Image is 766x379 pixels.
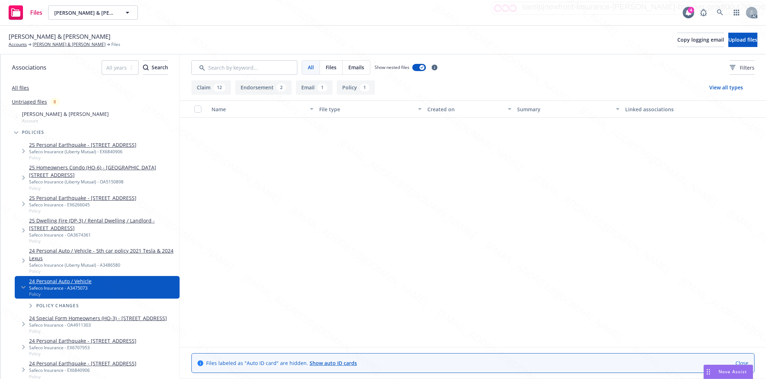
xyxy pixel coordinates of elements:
[719,369,747,375] span: Nova Assist
[517,106,611,113] div: Summary
[209,100,316,118] button: Name
[29,185,177,191] span: Policy
[696,5,711,20] a: Report a Bug
[213,84,226,92] div: 12
[277,84,286,92] div: 2
[29,164,177,179] a: 25 Homeowners Condo (HO-6) - [GEOGRAPHIC_DATA][STREET_ADDRESS]
[704,365,753,379] button: Nova Assist
[29,247,177,262] a: 24 Personal Auto / Vehicle - 5th car policy 2021 Tesla & 2024 Lexus
[29,155,136,161] span: Policy
[212,106,306,113] div: Name
[29,328,167,334] span: Policy
[22,130,45,135] span: Policies
[730,60,755,75] button: Filters
[12,63,46,72] span: Associations
[427,106,503,113] div: Created on
[143,61,168,74] div: Search
[12,98,47,106] a: Untriaged files
[698,80,755,95] button: View all types
[713,5,727,20] a: Search
[29,345,136,351] div: Safeco Insurance - EX6707953
[360,84,370,92] div: 1
[235,80,292,95] button: Endorsement
[29,291,92,297] span: Policy
[33,41,106,48] a: [PERSON_NAME] & [PERSON_NAME]
[308,64,314,71] span: All
[740,64,755,71] span: Filters
[29,322,167,328] div: Safeco Insurance - OA4911303
[29,202,136,208] div: Safeco Insurance - EX6266045
[29,149,136,155] div: Safeco Insurance (Liberty Mutual) - EX6840906
[375,64,409,70] span: Show nested files
[22,118,109,124] span: Account
[29,314,167,322] a: 24 Special Form Homeowners (HO-3) - [STREET_ADDRESS]
[29,194,136,202] a: 25 Personal Earthquake - [STREET_ADDRESS]
[514,100,622,118] button: Summary
[677,33,724,47] button: Copy logging email
[424,100,514,118] button: Created on
[29,208,136,214] span: Policy
[319,106,413,113] div: File type
[326,64,336,71] span: Files
[29,268,177,274] span: Policy
[316,100,424,118] button: File type
[191,60,297,75] input: Search by keyword...
[36,304,79,308] span: Policy changes
[688,7,694,13] div: 4
[194,106,201,113] input: Select all
[337,80,375,95] button: Policy
[30,10,42,15] span: Files
[54,9,116,17] span: [PERSON_NAME] & [PERSON_NAME]
[29,262,177,268] div: Safeco Insurance (Liberty Mutual) - A3486580
[728,33,757,47] button: Upload files
[9,41,27,48] a: Accounts
[29,360,136,367] a: 24 Personal Earthquake - [STREET_ADDRESS]
[143,65,149,70] svg: Search
[50,98,60,106] div: 8
[348,64,364,71] span: Emails
[9,32,111,41] span: [PERSON_NAME] & [PERSON_NAME]
[677,36,724,43] span: Copy logging email
[622,100,730,118] button: Linked associations
[729,5,744,20] a: Switch app
[29,367,136,373] div: Safeco Insurance - EX6840906
[143,60,168,75] button: SearchSearch
[12,84,29,91] a: All files
[29,337,136,345] a: 24 Personal Earthquake - [STREET_ADDRESS]
[625,106,727,113] div: Linked associations
[296,80,333,95] button: Email
[206,359,357,367] span: Files labeled as "Auto ID card" are hidden.
[191,80,231,95] button: Claim
[48,5,138,20] button: [PERSON_NAME] & [PERSON_NAME]
[317,84,327,92] div: 1
[29,238,177,244] span: Policy
[29,179,177,185] div: Safeco Insurance (Liberty Mutual) - OA5150898
[6,3,45,23] a: Files
[29,217,177,232] a: 25 Dwelling Fire (DP-3) / Rental Dwelling / Landlord - [STREET_ADDRESS]
[728,36,757,43] span: Upload files
[29,351,136,357] span: Policy
[735,359,748,367] a: Close
[29,277,92,285] a: 24 Personal Auto / Vehicle
[730,64,755,71] span: Filters
[704,365,713,379] div: Drag to move
[29,141,136,149] a: 25 Personal Earthquake - [STREET_ADDRESS]
[111,41,120,48] span: Files
[310,360,357,366] a: Show auto ID cards
[22,110,109,118] span: [PERSON_NAME] & [PERSON_NAME]
[29,285,92,291] div: Safeco Insurance - A3475073
[29,232,177,238] div: Safeco Insurance - OA3674361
